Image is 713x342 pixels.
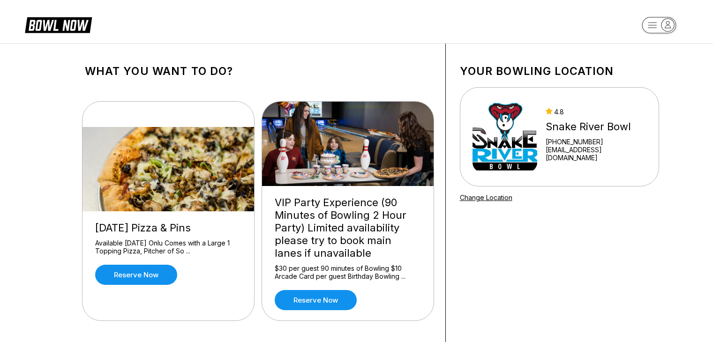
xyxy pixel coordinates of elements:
[95,222,241,234] div: [DATE] Pizza & Pins
[460,65,659,78] h1: Your bowling location
[546,138,646,146] div: [PHONE_NUMBER]
[262,102,435,186] img: VIP Party Experience (90 Minutes of Bowling 2 Hour Party) Limited availability please try to book...
[85,65,431,78] h1: What you want to do?
[546,120,646,133] div: Snake River Bowl
[275,264,421,281] div: $30 per guest 90 minutes of Bowling $10 Arcade Card per guest Birthday Bowling ...
[473,102,538,172] img: Snake River Bowl
[95,239,241,255] div: Available [DATE] Onlu Comes with a Large 1 Topping Pizza, Pitcher of So ...
[460,193,512,201] a: Change Location
[83,127,255,211] img: Wednesday Pizza & Pins
[546,146,646,162] a: [EMAIL_ADDRESS][DOMAIN_NAME]
[546,108,646,116] div: 4.8
[95,265,177,285] a: Reserve now
[275,196,421,260] div: VIP Party Experience (90 Minutes of Bowling 2 Hour Party) Limited availability please try to book...
[275,290,357,310] a: Reserve now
